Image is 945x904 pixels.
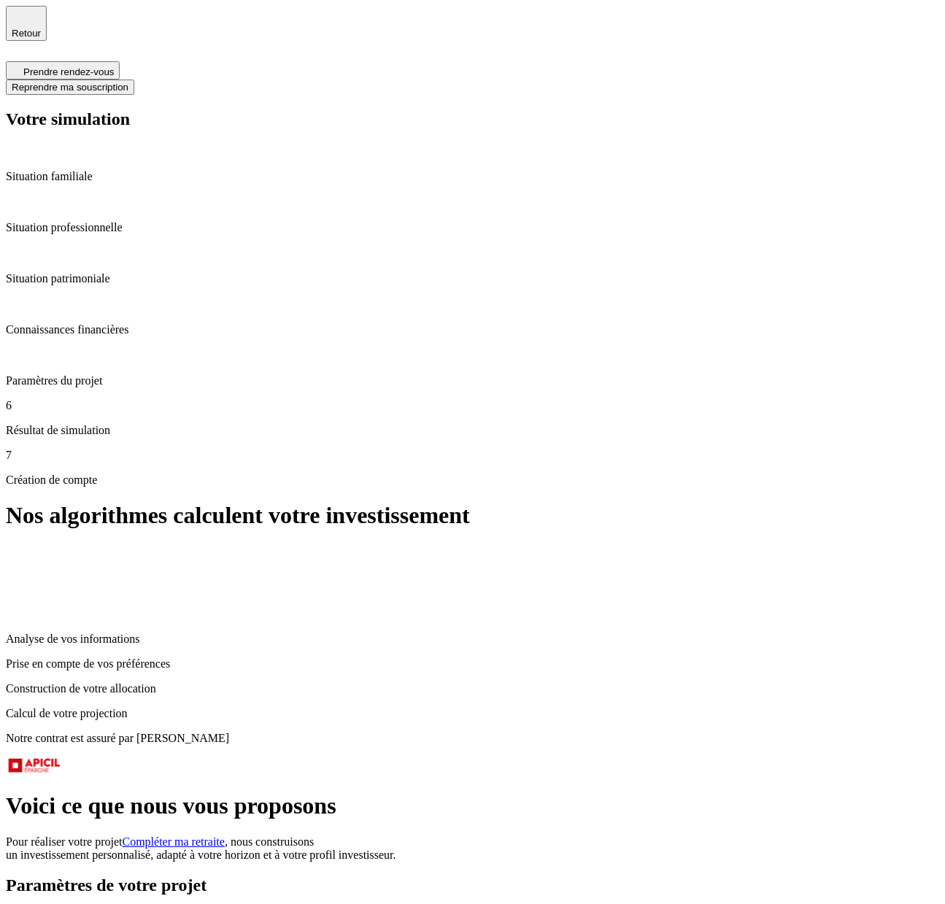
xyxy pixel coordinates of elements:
[6,474,939,487] p: Création de compte
[225,835,314,848] span: , nous construisons
[6,323,939,336] p: Connaissances financières
[6,633,140,645] span: Analyse de vos informations
[12,28,41,39] span: Retour
[6,399,939,412] p: 6
[6,80,134,95] button: Reprendre ma souscription
[6,170,939,183] p: Situation familiale
[12,82,128,93] span: Reprendre ma souscription
[123,835,225,848] a: Compléter ma retraite
[6,109,939,129] h2: Votre simulation
[6,707,128,719] span: Calcul de votre projection
[6,6,47,41] button: Retour
[6,792,939,819] h1: Voici ce que nous vous proposons
[6,657,170,670] span: Prise en compte de vos préférences
[6,272,939,285] p: Situation patrimoniale
[6,732,939,745] p: Notre contrat est assuré par [PERSON_NAME]
[6,835,123,848] span: Pour réaliser votre projet
[6,682,156,695] span: Construction de votre allocation
[6,374,939,387] p: Paramètres du projet
[6,61,120,80] button: Prendre rendez-vous
[23,66,114,77] span: Prendre rendez-vous
[6,502,939,529] h1: Nos algorithmes calculent votre investissement
[6,876,939,895] h2: Paramètres de votre projet
[6,849,396,861] span: un investissement personnalisé, adapté à votre horizon et à votre profil investisseur.
[6,221,939,234] p: Situation professionnelle
[6,449,939,462] p: 7
[6,424,939,437] p: Résultat de simulation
